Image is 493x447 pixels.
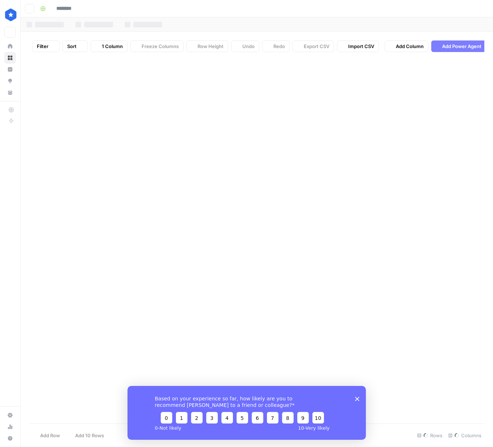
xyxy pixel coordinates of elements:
span: Add Column [396,43,424,50]
span: Add Power Agent [442,43,481,50]
img: ConsumerAffairs Logo [4,8,17,21]
span: Add Row [40,432,60,439]
button: Export CSV [293,40,334,52]
a: Your Data [4,87,16,98]
span: Undo [242,43,255,50]
span: Export CSV [304,43,329,50]
a: Usage [4,421,16,433]
button: Import CSV [337,40,379,52]
a: Browse [4,52,16,64]
button: Help + Support [4,433,16,444]
div: Columns [445,430,484,441]
div: Rows [414,430,445,441]
span: Row Height [198,43,224,50]
a: Opportunities [4,75,16,87]
button: 1 Column [91,40,127,52]
button: Undo [231,40,259,52]
button: Add Row [29,430,64,441]
button: Redo [262,40,290,52]
a: Insights [4,64,16,75]
button: Add Column [385,40,428,52]
button: Row Height [186,40,228,52]
button: Add Power Agent [431,40,486,52]
button: Freeze Columns [130,40,183,52]
iframe: Survey from AirOps [127,386,366,440]
span: Freeze Columns [142,43,179,50]
a: Home [4,40,16,52]
button: Sort [62,40,88,52]
span: Filter [37,43,48,50]
span: Sort [67,43,77,50]
span: Import CSV [348,43,374,50]
span: Redo [273,43,285,50]
span: 1 Column [102,43,123,50]
button: Workspace: ConsumerAffairs [4,6,16,24]
a: Settings [4,409,16,421]
button: Filter [32,40,60,52]
button: Add 10 Rows [64,430,108,441]
span: Add 10 Rows [75,432,104,439]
